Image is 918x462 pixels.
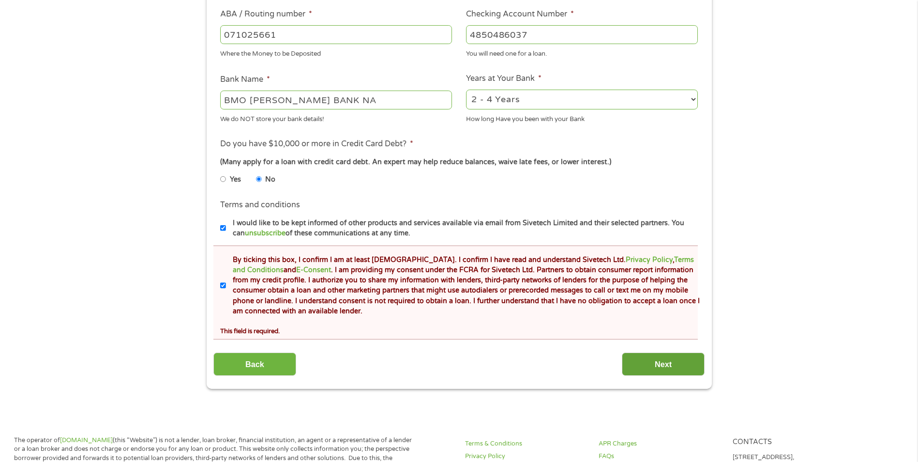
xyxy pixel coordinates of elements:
[230,174,241,185] label: Yes
[466,74,542,84] label: Years at Your Bank
[220,200,300,210] label: Terms and conditions
[226,255,701,317] label: By ticking this box, I confirm I am at least [DEMOGRAPHIC_DATA]. I confirm I have read and unders...
[220,139,413,149] label: Do you have $10,000 or more in Credit Card Debt?
[220,157,697,168] div: (Many apply for a loan with credit card debt. An expert may help reduce balances, waive late fees...
[220,111,452,124] div: We do NOT store your bank details!
[599,452,721,461] a: FAQs
[466,9,574,19] label: Checking Account Number
[466,46,698,59] div: You will need one for a loan.
[265,174,275,185] label: No
[622,353,705,376] input: Next
[220,75,270,85] label: Bank Name
[220,9,312,19] label: ABA / Routing number
[233,256,694,274] a: Terms and Conditions
[296,266,331,274] a: E-Consent
[220,46,452,59] div: Where the Money to be Deposited
[220,323,697,336] div: This field is required.
[733,438,855,447] h4: Contacts
[626,256,673,264] a: Privacy Policy
[226,218,701,239] label: I would like to be kept informed of other products and services available via email from Sivetech...
[245,229,286,237] a: unsubscribe
[220,25,452,44] input: 263177916
[466,111,698,124] div: How long Have you been with your Bank
[599,439,721,448] a: APR Charges
[466,25,698,44] input: 345634636
[465,452,587,461] a: Privacy Policy
[213,353,296,376] input: Back
[60,436,113,444] a: [DOMAIN_NAME]
[465,439,587,448] a: Terms & Conditions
